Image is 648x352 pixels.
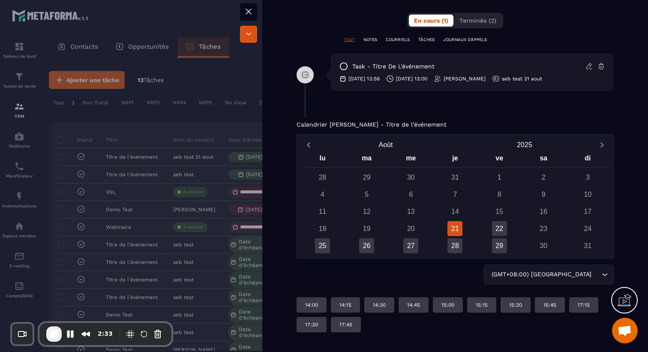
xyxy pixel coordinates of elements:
p: COURRIELS [386,37,410,43]
div: 26 [359,238,374,253]
div: 1 [492,170,507,185]
input: Search for option [593,270,600,279]
div: 15 [492,204,507,219]
div: 6 [403,187,418,202]
div: 8 [492,187,507,202]
p: [DATE] 13:00 [396,75,427,82]
div: 18 [315,221,330,236]
div: 16 [536,204,551,219]
div: 29 [492,238,507,253]
div: 23 [536,221,551,236]
div: 31 [580,238,595,253]
div: 14 [447,204,462,219]
div: 17 [580,204,595,219]
div: sa [522,152,566,167]
p: [PERSON_NAME] [444,75,486,82]
span: Terminés (2) [459,17,496,24]
div: 30 [536,238,551,253]
div: 3 [580,170,595,185]
p: 14:00 [305,302,318,308]
div: 5 [359,187,374,202]
p: NOTES [363,37,377,43]
div: ma [345,152,389,167]
div: 24 [580,221,595,236]
span: (GMT+08:00) [GEOGRAPHIC_DATA] [489,270,593,279]
div: 25 [315,238,330,253]
div: 30 [403,170,418,185]
div: 7 [447,187,462,202]
p: seb test 21 aout [502,75,542,82]
div: 22 [492,221,507,236]
div: Calendar wrapper [300,152,610,253]
div: 11 [315,204,330,219]
p: 15:15 [476,302,488,308]
button: Open years overlay [455,137,594,152]
div: ve [477,152,522,167]
div: je [433,152,477,167]
button: Previous month [300,139,316,151]
button: Next month [594,139,610,151]
div: Calendar days [300,170,610,253]
p: 17:30 [305,321,318,328]
p: 14:45 [407,302,420,308]
button: Open months overlay [316,137,455,152]
div: me [389,152,433,167]
p: task - Titre de l'événement [352,62,435,71]
p: 17:45 [339,321,352,328]
p: TOUT [344,37,355,43]
div: 9 [536,187,551,202]
div: 28 [315,170,330,185]
div: 10 [580,187,595,202]
p: 15:00 [441,302,454,308]
div: 29 [359,170,374,185]
button: Terminés (2) [454,15,501,27]
p: [DATE] 13:56 [348,75,380,82]
div: 27 [403,238,418,253]
a: Ouvrir le chat [612,318,638,343]
span: En cours (1) [414,17,448,24]
p: 14:15 [339,302,351,308]
p: Calendrier [PERSON_NAME] - Titre de l'événement [297,121,447,128]
div: Search for option [484,265,614,284]
div: 4 [315,187,330,202]
div: 20 [403,221,418,236]
div: di [566,152,610,167]
div: 28 [447,238,462,253]
button: En cours (1) [409,15,453,27]
p: JOURNAUX D'APPELS [443,37,487,43]
p: TÂCHES [418,37,435,43]
div: 31 [447,170,462,185]
p: 15:30 [509,302,522,308]
div: 19 [359,221,374,236]
p: 14:30 [373,302,386,308]
div: 13 [403,204,418,219]
p: 15:45 [543,302,556,308]
div: 21 [447,221,462,236]
div: 12 [359,204,374,219]
div: 2 [536,170,551,185]
div: lu [300,152,345,167]
p: 17:15 [578,302,590,308]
